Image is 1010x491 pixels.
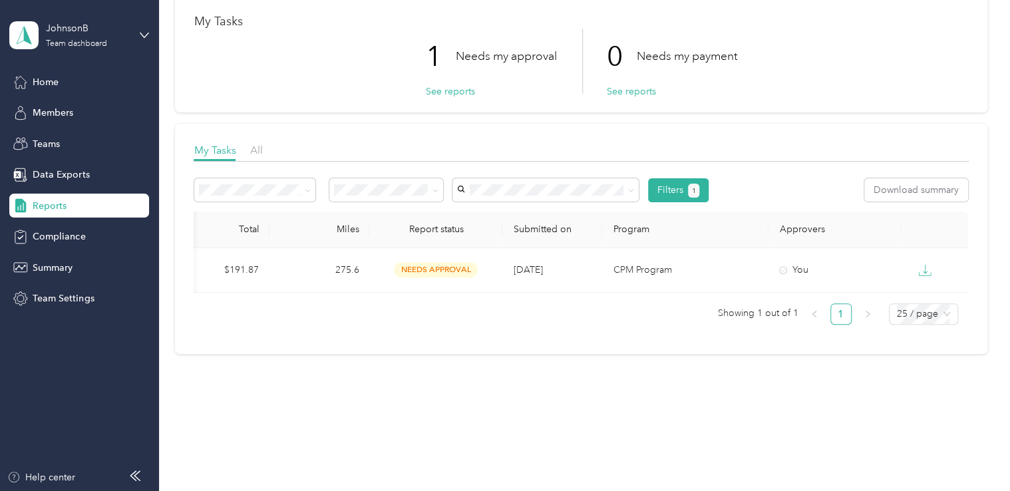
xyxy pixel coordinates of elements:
[768,212,902,248] th: Approvers
[648,178,709,202] button: Filters1
[46,21,129,35] div: JohnsonB
[7,470,75,484] button: Help center
[602,212,768,248] th: Program
[33,291,94,305] span: Team Settings
[33,75,59,89] span: Home
[194,144,236,156] span: My Tasks
[857,303,878,325] li: Next Page
[688,184,699,198] button: 1
[33,199,67,213] span: Reports
[636,48,737,65] p: Needs my payment
[394,262,478,277] span: needs approval
[897,304,950,324] span: 25 / page
[33,137,60,151] span: Teams
[864,310,872,318] span: right
[889,303,958,325] div: Page Size
[502,212,602,248] th: Submitted on
[425,29,455,84] p: 1
[691,185,695,197] span: 1
[830,303,852,325] li: 1
[425,84,474,98] button: See reports
[804,303,825,325] button: left
[513,264,542,275] span: [DATE]
[33,106,73,120] span: Members
[170,248,269,293] td: $191.87
[269,248,369,293] td: 275.6
[250,144,262,156] span: All
[33,261,73,275] span: Summary
[718,303,798,323] span: Showing 1 out of 1
[380,224,492,235] span: Report status
[46,40,107,48] div: Team dashboard
[606,29,636,84] p: 0
[935,416,1010,491] iframe: Everlance-gr Chat Button Frame
[33,230,85,244] span: Compliance
[857,303,878,325] button: right
[804,303,825,325] li: Previous Page
[779,263,891,277] div: You
[606,84,655,98] button: See reports
[613,263,758,277] p: CPM Program
[810,310,818,318] span: left
[194,15,968,29] h1: My Tasks
[455,48,556,65] p: Needs my approval
[831,304,851,324] a: 1
[180,224,259,235] div: Total
[33,168,89,182] span: Data Exports
[280,224,359,235] div: Miles
[864,178,968,202] button: Download summary
[602,248,768,293] td: CPM Program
